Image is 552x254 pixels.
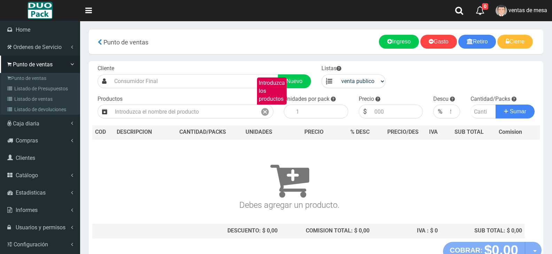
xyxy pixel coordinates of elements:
[257,77,287,105] label: Introduzca los productos
[171,227,278,235] div: DESCUENTO: $ 0,00
[16,207,38,213] span: Informes
[458,35,496,49] a: Retiro
[304,128,324,136] span: PRECIO
[2,104,80,115] a: Listado de devoluciones
[111,105,257,118] input: Introduzca el nombre del producto
[508,7,547,14] span: ventas de mesa
[2,73,80,83] a: Punto de ventas
[429,129,438,135] span: IVA
[114,125,168,139] th: DES
[359,95,374,103] label: Precio
[98,95,123,103] label: Productos
[420,35,457,49] a: Gasto
[13,120,39,127] span: Caja diaria
[168,125,238,139] th: CANTIDAD/PACKS
[471,105,496,118] input: Cantidad
[13,44,62,50] span: Ordenes de Servicio
[375,227,437,235] div: IVA : $ 0
[2,94,80,104] a: Listado de ventas
[496,5,507,16] img: User Image
[16,224,65,231] span: Usuarios y permisos
[98,65,114,73] label: Cliente
[278,74,311,88] a: Nuevo
[127,129,152,135] span: CRIPCION
[16,189,46,196] span: Estadisticas
[471,95,510,103] label: Cantidad/Packs
[350,129,370,135] span: % DESC
[16,172,38,179] span: Catálogo
[16,137,38,144] span: Compras
[16,155,35,161] span: Clientes
[446,105,460,118] input: 000
[443,227,522,235] div: SUB TOTAL: $ 0,00
[238,125,280,139] th: UNIDADES
[2,83,80,94] a: Listado de Presupuestos
[14,241,48,248] span: Configuración
[103,39,148,46] span: Punto de ventas
[450,246,483,254] strong: COBRAR:
[13,61,53,68] span: Punto de ventas
[293,105,348,118] input: 1
[283,227,370,235] div: COMISION TOTAL: $ 0,00
[497,35,533,49] a: Cierre
[284,95,329,103] label: Unidades por pack
[321,65,341,73] label: Listas
[482,3,488,10] span: 0
[359,105,371,118] div: $
[92,125,114,139] th: COD
[387,129,419,135] span: PRECIO/DES
[454,128,484,136] span: SUB TOTAL
[28,2,52,19] img: Logo grande
[510,108,526,114] span: Sumar
[95,149,484,210] h3: Debes agregar un producto.
[433,105,446,118] div: %
[371,105,423,118] input: 000
[499,128,522,136] span: Comision
[433,95,449,103] label: Descu
[379,35,419,49] a: Ingreso
[16,26,30,33] span: Home
[496,105,535,118] button: Sumar
[111,74,278,88] input: Consumidor Final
